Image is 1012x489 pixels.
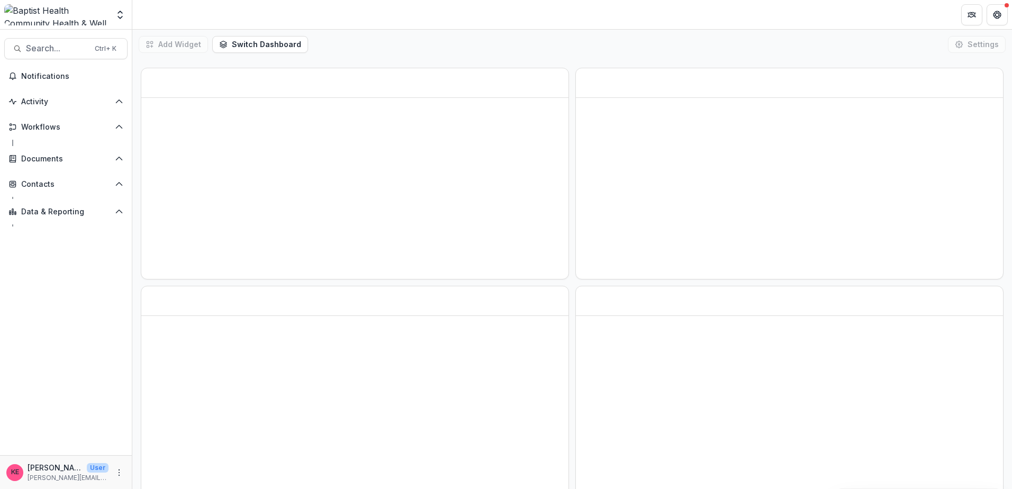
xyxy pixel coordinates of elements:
img: Baptist Health Community Health & Well Being logo [4,4,109,25]
button: Open Activity [4,93,128,110]
button: Open entity switcher [113,4,128,25]
button: Search... [4,38,128,59]
button: Open Data & Reporting [4,203,128,220]
button: Notifications [4,68,128,85]
button: Open Workflows [4,119,128,135]
button: Add Widget [139,36,208,53]
button: Get Help [987,4,1008,25]
span: Workflows [21,123,111,132]
span: Notifications [21,72,123,81]
button: More [113,466,125,479]
p: [PERSON_NAME][EMAIL_ADDRESS][DOMAIN_NAME] [28,473,109,483]
div: Ctrl + K [93,43,119,55]
div: Katie E [11,469,19,476]
p: [PERSON_NAME] [28,462,83,473]
span: Search... [26,43,88,53]
span: Documents [21,155,111,164]
button: Partners [961,4,982,25]
span: Data & Reporting [21,207,111,216]
button: Open Contacts [4,176,128,193]
span: Contacts [21,180,111,189]
p: User [87,463,109,473]
span: Activity [21,97,111,106]
nav: breadcrumb [137,7,182,22]
button: Switch Dashboard [212,36,308,53]
button: Open Documents [4,150,128,167]
button: Settings [948,36,1006,53]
